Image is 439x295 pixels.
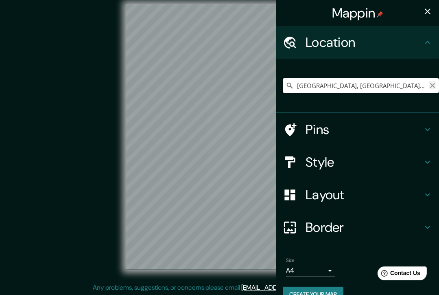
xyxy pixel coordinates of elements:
[286,257,295,264] label: Size
[377,11,383,18] img: pin-icon.png
[306,34,423,51] h4: Location
[242,283,342,292] a: [EMAIL_ADDRESS][DOMAIN_NAME]
[332,5,384,21] h4: Mappin
[126,4,313,270] canvas: Map
[306,219,423,236] h4: Border
[306,187,423,203] h4: Layout
[276,211,439,244] div: Border
[286,264,335,277] div: A4
[276,113,439,146] div: Pins
[276,178,439,211] div: Layout
[306,154,423,170] h4: Style
[93,283,343,293] p: Any problems, suggestions, or concerns please email .
[283,78,439,93] input: Pick your city or area
[306,121,423,138] h4: Pins
[276,146,439,178] div: Style
[367,263,430,286] iframe: Help widget launcher
[276,26,439,59] div: Location
[429,81,436,89] button: Clear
